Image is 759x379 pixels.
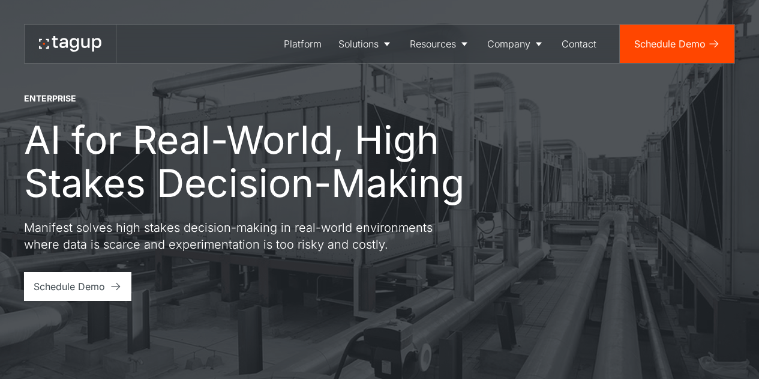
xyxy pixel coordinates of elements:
[24,219,456,253] p: Manifest solves high stakes decision-making in real-world environments where data is scarce and e...
[479,25,553,63] a: Company
[410,37,456,51] div: Resources
[634,37,706,51] div: Schedule Demo
[275,25,330,63] a: Platform
[24,118,528,205] h1: AI for Real-World, High Stakes Decision-Making
[487,37,530,51] div: Company
[24,272,131,301] a: Schedule Demo
[562,37,596,51] div: Contact
[620,25,734,63] a: Schedule Demo
[401,25,479,63] a: Resources
[330,25,401,63] a: Solutions
[553,25,605,63] a: Contact
[24,92,76,105] div: ENTERPRISE
[338,37,379,51] div: Solutions
[34,279,105,294] div: Schedule Demo
[284,37,322,51] div: Platform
